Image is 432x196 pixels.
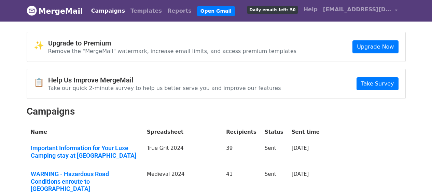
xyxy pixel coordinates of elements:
a: Important Information for Your Luxe Camping stay at [GEOGRAPHIC_DATA] [31,144,139,159]
a: Reports [165,4,194,18]
a: MergeMail [27,4,83,18]
td: Sent [261,140,288,166]
a: [EMAIL_ADDRESS][DOMAIN_NAME] [320,3,400,19]
a: [DATE] [292,145,309,151]
span: Daily emails left: 50 [247,6,298,14]
p: Remove the "MergeMail" watermark, increase email limits, and access premium templates [48,48,297,55]
h4: Help Us Improve MergeMail [48,76,281,84]
th: Name [27,124,143,140]
th: Recipients [222,124,261,140]
a: Upgrade Now [352,40,398,53]
h2: Campaigns [27,106,406,117]
p: Take our quick 2-minute survey to help us better serve you and improve our features [48,84,281,92]
td: 39 [222,140,261,166]
th: Spreadsheet [143,124,222,140]
a: Help [301,3,320,16]
span: [EMAIL_ADDRESS][DOMAIN_NAME] [323,5,391,14]
a: Templates [128,4,165,18]
span: 📋 [34,78,48,88]
a: Open Gmail [197,6,235,16]
a: Take Survey [357,77,398,90]
a: Daily emails left: 50 [244,3,301,16]
img: MergeMail logo [27,5,37,16]
a: [DATE] [292,171,309,177]
a: WARNING - Hazardous Road Conditions enroute to [GEOGRAPHIC_DATA] [31,170,139,193]
th: Sent time [288,124,324,140]
a: Campaigns [88,4,128,18]
span: ✨ [34,41,48,51]
td: True Grit 2024 [143,140,222,166]
th: Status [261,124,288,140]
h4: Upgrade to Premium [48,39,297,47]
